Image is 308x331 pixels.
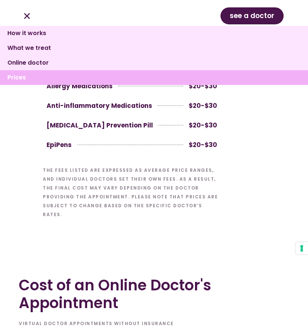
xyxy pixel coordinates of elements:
h6: The fees listed are expressed as average price ranges, and individual doctors set their own fees.... [43,166,221,219]
span: $20-$30 [189,100,217,111]
button: Your consent preferences for tracking technologies [295,242,308,255]
span: $20-$30 [189,120,217,130]
span: $20-$30 [189,81,217,91]
span: $20-$30 [189,140,217,150]
span: [MEDICAL_DATA] Prevention Pill [47,120,153,130]
span: see a doctor [230,10,274,22]
a: see a doctor [220,7,284,24]
h6: Virtual Doctor Appointments Without Insurance​ [19,319,289,328]
div: Menu Toggle [21,10,33,22]
span: Allergy Medications [47,81,113,91]
h2: Cost of an Online Doctor's Appointment [19,276,289,312]
span: EpiPens [47,140,72,150]
span: Anti-inflammatory Medications [47,100,152,111]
